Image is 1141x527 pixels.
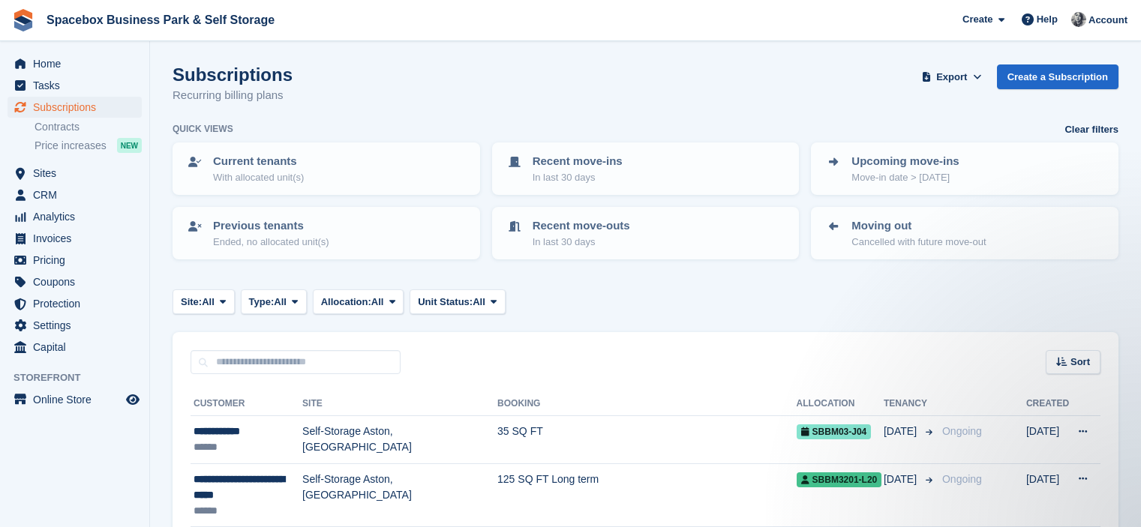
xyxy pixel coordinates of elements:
p: Previous tenants [213,217,329,235]
span: SBBM3201-L20 [797,472,882,487]
img: SUDIPTA VIRMANI [1071,12,1086,27]
a: menu [8,228,142,249]
td: Self-Storage Aston, [GEOGRAPHIC_DATA] [302,416,497,464]
span: Account [1088,13,1127,28]
a: Upcoming move-ins Move-in date > [DATE] [812,144,1117,193]
a: Previous tenants Ended, no allocated unit(s) [174,208,479,258]
img: stora-icon-8386f47178a22dfd0bd8f6a31ec36ba5ce8667c1dd55bd0f319d3a0aa187defe.svg [12,9,35,31]
th: Customer [191,392,302,416]
a: Create a Subscription [997,64,1118,89]
h1: Subscriptions [173,64,293,85]
p: Recent move-ins [533,153,623,170]
a: Clear filters [1064,122,1118,137]
span: Type: [249,295,275,310]
span: Invoices [33,228,123,249]
p: In last 30 days [533,235,630,250]
a: menu [8,97,142,118]
td: 35 SQ FT [497,416,797,464]
p: Move-in date > [DATE] [851,170,959,185]
span: SBBM03-J04 [797,424,872,439]
span: Ongoing [942,473,982,485]
th: Booking [497,392,797,416]
a: Spacebox Business Park & Self Storage [41,7,281,32]
p: With allocated unit(s) [213,170,304,185]
h6: Quick views [173,122,233,136]
span: Subscriptions [33,97,123,118]
span: Sites [33,163,123,184]
span: Capital [33,337,123,358]
a: Price increases NEW [35,137,142,154]
span: All [473,295,485,310]
a: menu [8,250,142,271]
span: Create [962,12,992,27]
span: Help [1037,12,1058,27]
p: Current tenants [213,153,304,170]
div: NEW [117,138,142,153]
a: Current tenants With allocated unit(s) [174,144,479,193]
p: Recent move-outs [533,217,630,235]
span: Storefront [14,370,149,385]
a: menu [8,293,142,314]
button: Site: All [173,289,235,314]
span: CRM [33,184,123,205]
a: menu [8,271,142,292]
span: Sort [1070,355,1090,370]
a: Preview store [124,391,142,409]
button: Allocation: All [313,289,404,314]
p: Cancelled with future move-out [851,235,986,250]
a: menu [8,206,142,227]
span: Home [33,53,123,74]
span: All [202,295,215,310]
td: 125 SQ FT Long term [497,463,797,527]
span: Settings [33,315,123,336]
a: Moving out Cancelled with future move-out [812,208,1117,258]
a: menu [8,163,142,184]
a: Recent move-outs In last 30 days [494,208,798,258]
td: [DATE] [1026,463,1069,527]
a: menu [8,53,142,74]
p: Recurring billing plans [173,87,293,104]
th: Tenancy [884,392,936,416]
p: Moving out [851,217,986,235]
span: [DATE] [884,472,920,487]
a: menu [8,337,142,358]
a: Contracts [35,120,142,134]
span: Ongoing [942,425,982,437]
button: Type: All [241,289,307,314]
td: Self-Storage Aston, [GEOGRAPHIC_DATA] [302,463,497,527]
th: Site [302,392,497,416]
span: Site: [181,295,202,310]
span: Protection [33,293,123,314]
button: Unit Status: All [410,289,505,314]
span: Unit Status: [418,295,473,310]
span: [DATE] [884,424,920,439]
span: All [371,295,384,310]
a: menu [8,315,142,336]
span: Online Store [33,389,123,410]
a: menu [8,389,142,410]
button: Export [919,64,985,89]
p: Upcoming move-ins [851,153,959,170]
span: Coupons [33,271,123,292]
th: Allocation [797,392,884,416]
a: menu [8,184,142,205]
span: Pricing [33,250,123,271]
span: Tasks [33,75,123,96]
td: [DATE] [1026,416,1069,464]
span: Analytics [33,206,123,227]
span: Allocation: [321,295,371,310]
span: All [274,295,287,310]
a: Recent move-ins In last 30 days [494,144,798,193]
th: Created [1026,392,1069,416]
span: Price increases [35,139,107,153]
span: Export [936,70,967,85]
p: In last 30 days [533,170,623,185]
a: menu [8,75,142,96]
p: Ended, no allocated unit(s) [213,235,329,250]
